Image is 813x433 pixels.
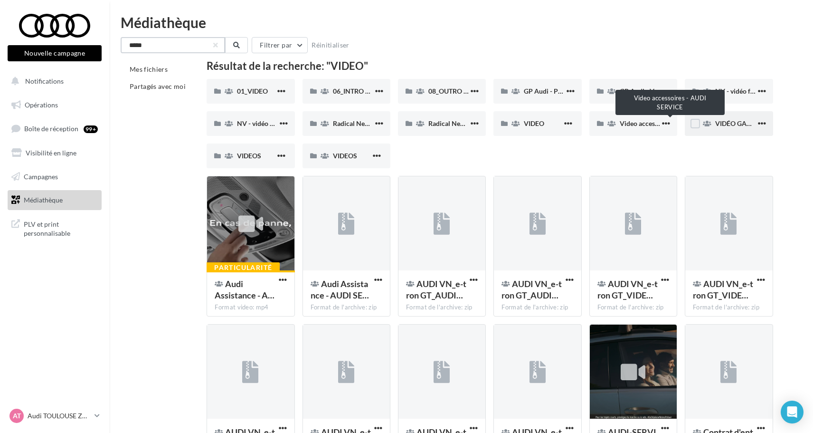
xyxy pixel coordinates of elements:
[215,303,286,312] div: Format video: mp4
[8,45,102,61] button: Nouvelle campagne
[406,279,466,300] span: AUDI VN_e-tron GT_AUDI BUSINESS_VIDEO-DESIGN-CARRE-1080x1080_LINKEDIN
[237,87,268,95] span: 01_VIDEO
[6,143,104,163] a: Visibilité en ligne
[130,65,168,73] span: Mes fichiers
[333,152,357,160] span: VIDEOS
[715,119,788,127] span: VIDÉO GAMME E-TRON
[207,61,773,71] div: Résultat de la recherche: "VIDEO"
[524,87,586,95] span: GP Audi - POV video
[207,262,280,273] div: Particularité
[6,95,104,115] a: Opérations
[252,37,308,53] button: Filtrer par
[84,125,98,133] div: 99+
[428,87,484,95] span: 08_OUTRO VIDEO
[24,172,58,180] span: Campagnes
[25,101,58,109] span: Opérations
[8,407,102,425] a: AT Audi TOULOUSE ZAC
[620,87,686,95] span: GP Audi - Vidéo drone
[26,149,76,157] span: Visibilité en ligne
[311,303,382,312] div: Format de l'archive: zip
[121,15,802,29] div: Médiathèque
[524,119,544,127] span: VIDEO
[597,303,669,312] div: Format de l'archive: zip
[615,90,725,115] div: Video accessoires - AUDI SERVICE
[311,279,369,300] span: Audi Assistance - AUDI SERVICE_POST_FACEBOOK_VIDEO
[130,82,186,90] span: Partagés avec moi
[24,218,98,238] span: PLV et print personnalisable
[308,39,353,51] button: Réinitialiser
[693,279,753,300] span: AUDI VN_e-tron GT_VIDEO-DESIGN-STORY-1080x1920_META
[715,87,801,95] span: NV - vidéo focus Audi Studio
[501,303,573,312] div: Format de l'archive: zip
[428,119,551,127] span: Radical Next - Video Product "Cut Down"
[501,279,562,300] span: AUDI VN_e-tron GT_AUDI BUSINESS_VIDEO-TEMPS-DE-RECHARGE-CARRE-1080x1080_LINKEDIN
[406,303,478,312] div: Format de l'archive: zip
[333,87,386,95] span: 06_INTRO VIDEO
[693,303,765,312] div: Format de l'archive: zip
[28,411,91,421] p: Audi TOULOUSE ZAC
[6,167,104,187] a: Campagnes
[24,125,78,133] span: Boîte de réception
[620,119,722,127] span: Video accessoires - AUDI SERVICE
[237,152,261,160] span: VIDEOS
[6,190,104,210] a: Médiathèque
[597,279,658,300] span: AUDI VN_e-tron GT_VIDEO-DESIGN-CARRE-1080x1080_META
[6,214,104,242] a: PLV et print personnalisable
[237,119,378,127] span: NV - vidéo rétrospective influenceurs (LK-Insta)
[6,71,100,91] button: Notifications
[24,196,63,204] span: Médiathèque
[333,119,419,127] span: Radical Next - Video Product
[25,77,64,85] span: Notifications
[6,118,104,139] a: Boîte de réception99+
[13,411,21,421] span: AT
[781,401,804,423] div: Open Intercom Messenger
